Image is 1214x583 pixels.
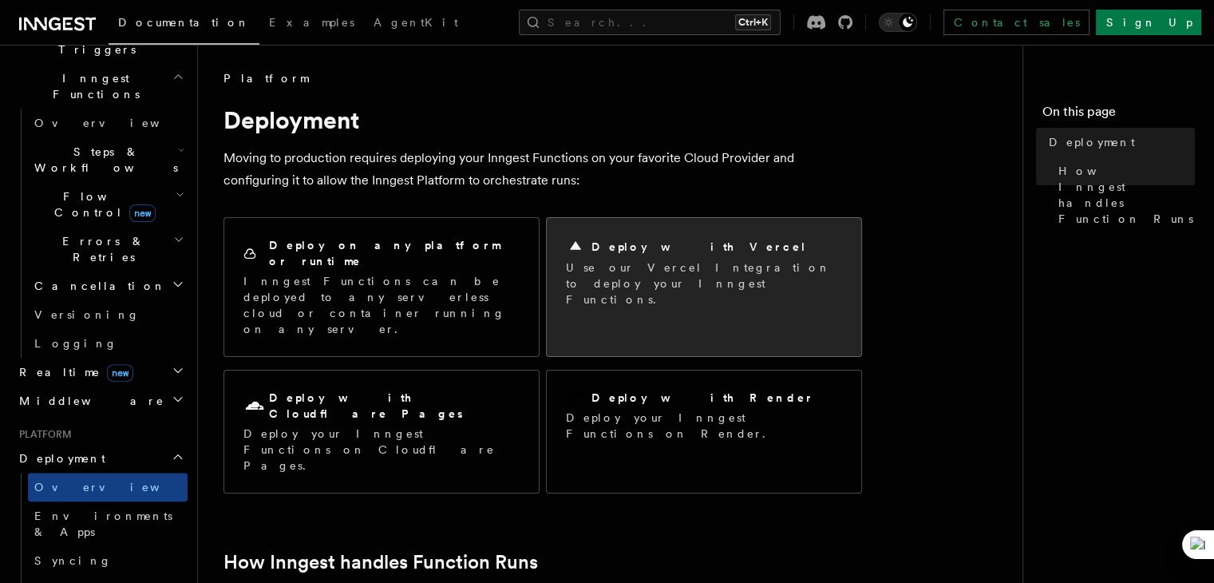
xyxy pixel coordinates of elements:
[34,510,172,538] span: Environments & Apps
[269,390,520,422] h2: Deploy with Cloudflare Pages
[243,426,520,474] p: Deploy your Inngest Functions on Cloudflare Pages.
[223,147,862,192] p: Moving to production requires deploying your Inngest Functions on your favorite Cloud Provider an...
[129,204,156,222] span: new
[28,233,173,265] span: Errors & Retries
[28,278,166,294] span: Cancellation
[591,239,807,255] h2: Deploy with Vercel
[28,272,188,300] button: Cancellation
[28,502,188,546] a: Environments & Apps
[879,13,917,32] button: Toggle dark mode
[13,358,188,387] button: Realtimenew
[28,473,188,502] a: Overview
[34,117,199,129] span: Overview
[28,137,188,182] button: Steps & Workflows
[13,393,164,409] span: Middleware
[1096,10,1201,35] a: Sign Up
[546,217,862,357] a: Deploy with VercelUse our Vercel Integration to deploy your Inngest Functions.
[259,5,364,43] a: Examples
[223,70,308,86] span: Platform
[13,387,188,415] button: Middleware
[13,428,72,441] span: Platform
[374,16,458,29] span: AgentKit
[1058,163,1195,227] span: How Inngest handles Function Runs
[13,64,188,109] button: Inngest Functions
[13,444,188,473] button: Deployment
[243,395,266,418] svg: Cloudflare
[519,10,781,35] button: Search...Ctrl+K
[34,554,112,567] span: Syncing
[223,217,540,357] a: Deploy on any platform or runtimeInngest Functions can be deployed to any serverless cloud or con...
[28,300,188,329] a: Versioning
[107,364,133,382] span: new
[546,370,862,494] a: Deploy with RenderDeploy your Inngest Functions on Render.
[28,546,188,575] a: Syncing
[566,410,842,442] p: Deploy your Inngest Functions on Render.
[364,5,468,43] a: AgentKit
[13,364,133,380] span: Realtime
[223,105,862,134] h1: Deployment
[1042,102,1195,128] h4: On this page
[1052,157,1195,233] a: How Inngest handles Function Runs
[243,273,520,337] p: Inngest Functions can be deployed to any serverless cloud or container running on any server.
[13,450,105,466] span: Deployment
[34,481,199,494] span: Overview
[28,144,178,176] span: Steps & Workflows
[1049,134,1135,150] span: Deployment
[13,109,188,358] div: Inngest Functions
[943,10,1089,35] a: Contact sales
[591,390,814,406] h2: Deploy with Render
[735,14,771,30] kbd: Ctrl+K
[269,16,354,29] span: Examples
[1042,128,1195,157] a: Deployment
[566,260,842,307] p: Use our Vercel Integration to deploy your Inngest Functions.
[28,227,188,272] button: Errors & Retries
[28,109,188,137] a: Overview
[109,5,259,45] a: Documentation
[28,188,176,220] span: Flow Control
[34,337,117,350] span: Logging
[223,551,538,573] a: How Inngest handles Function Runs
[13,70,172,102] span: Inngest Functions
[118,16,250,29] span: Documentation
[28,182,188,227] button: Flow Controlnew
[269,237,520,269] h2: Deploy on any platform or runtime
[28,329,188,358] a: Logging
[223,370,540,494] a: Deploy with Cloudflare PagesDeploy your Inngest Functions on Cloudflare Pages.
[34,308,140,321] span: Versioning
